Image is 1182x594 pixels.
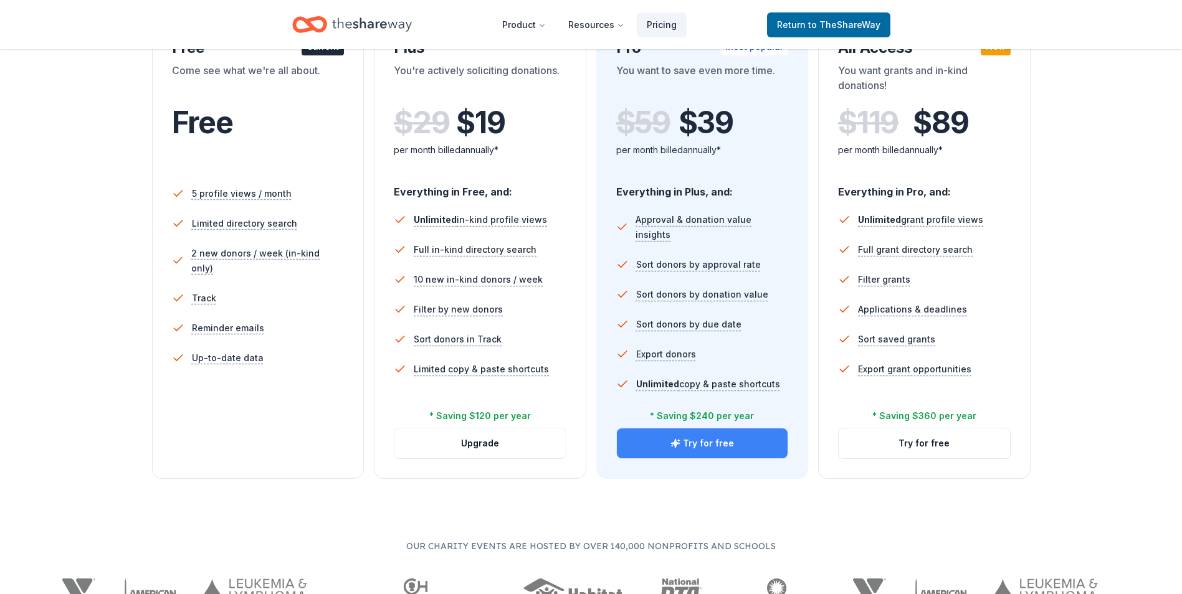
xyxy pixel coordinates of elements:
button: Try for free [617,428,788,458]
a: Returnto TheShareWay [767,12,890,37]
nav: Main [492,10,687,39]
span: 2 new donors / week (in-kind only) [191,246,344,276]
span: Full grant directory search [858,242,973,257]
span: Sort donors by approval rate [636,257,761,272]
div: * Saving $240 per year [650,408,754,423]
span: Sort donors in Track [414,332,502,347]
div: * Saving $120 per year [429,408,531,423]
button: Product [492,12,556,37]
div: Everything in Pro, and: [838,174,1011,200]
button: Upgrade [394,428,566,458]
span: Up-to-date data [192,351,264,365]
span: 5 profile views / month [192,186,292,201]
span: Unlimited [636,379,679,389]
div: Everything in Plus, and: [616,174,789,200]
span: Free [172,104,233,141]
span: Applications & deadlines [858,302,967,317]
button: Resources [558,12,634,37]
div: Everything in Free, and: [394,174,566,200]
span: Unlimited [858,214,901,225]
span: in-kind profile views [414,214,547,225]
div: You want to save even more time. [616,63,789,98]
span: 10 new in-kind donors / week [414,272,543,287]
div: You want grants and in-kind donations! [838,63,1011,98]
span: Approval & donation value insights [636,212,788,242]
span: to TheShareWay [808,19,880,30]
span: Unlimited [414,214,457,225]
span: Filter by new donors [414,302,503,317]
div: per month billed annually* [616,143,789,158]
div: per month billed annually* [394,143,566,158]
span: Track [192,291,216,306]
p: Our charity events are hosted by over 140,000 nonprofits and schools [50,539,1132,554]
span: Full in-kind directory search [414,242,536,257]
span: Sort donors by due date [636,317,741,332]
span: $ 89 [913,105,968,140]
div: * Saving $360 per year [872,408,976,423]
span: Return [777,17,880,32]
div: per month billed annually* [838,143,1011,158]
span: Export grant opportunities [858,362,971,377]
span: $ 19 [456,105,505,140]
span: Export donors [636,347,696,362]
a: Pricing [637,12,687,37]
span: Filter grants [858,272,910,287]
button: Try for free [839,428,1010,458]
span: grant profile views [858,214,983,225]
div: Come see what we're all about. [172,63,345,98]
span: Limited copy & paste shortcuts [414,362,549,377]
span: Sort saved grants [858,332,935,347]
span: copy & paste shortcuts [636,379,780,389]
span: Limited directory search [192,216,297,231]
a: Home [292,10,412,39]
div: You're actively soliciting donations. [394,63,566,98]
span: Sort donors by donation value [636,287,768,302]
span: $ 39 [679,105,733,140]
span: Reminder emails [192,321,264,336]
